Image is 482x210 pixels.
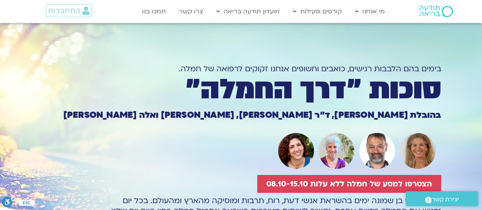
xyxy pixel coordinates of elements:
a: מועדון תודעה בריאה [213,4,283,19]
a: הצטרפו למסע של חמלה ללא עלות 08.10-15.10 [257,175,441,193]
a: יצירת קשר [406,191,478,206]
h1: סוכות ״דרך החמלה״ [41,77,441,103]
img: תודעה בריאה [420,6,453,17]
a: התחברות [46,4,92,17]
a: צרו קשר [175,4,207,19]
h1: בהובלת [PERSON_NAME], ד״ר [PERSON_NAME], [PERSON_NAME] ואלה [PERSON_NAME] [41,111,441,119]
span: התחברות [48,6,80,15]
span: יצירת קשר [432,194,459,205]
span: הצטרפו למסע של חמלה ללא עלות 08.10-15.10 [266,180,432,188]
a: מי אנחנו [351,4,389,19]
a: קורסים ופעילות [289,4,346,19]
a: תמכו בנו [138,4,170,19]
h1: בימים בהם הלבבות רגישים, כואבים וחשופים אנחנו זקוקים לרפואה של חמלה. [41,64,441,74]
